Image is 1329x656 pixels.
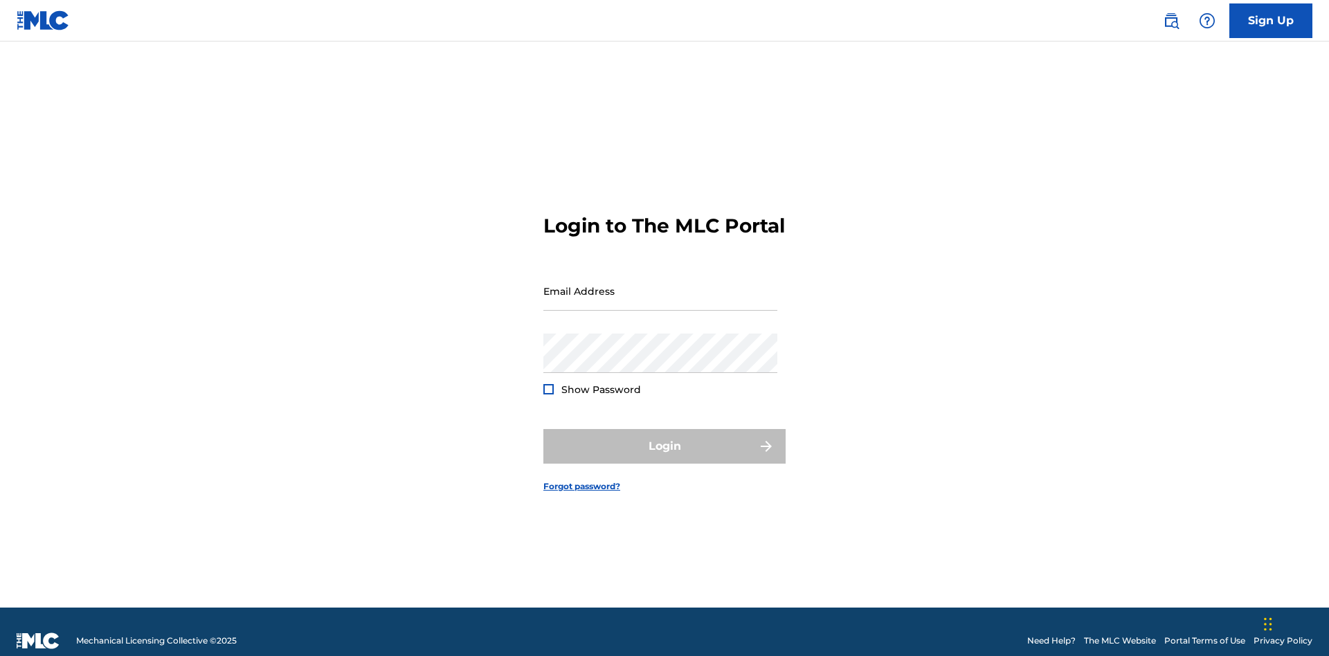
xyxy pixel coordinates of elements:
[17,10,70,30] img: MLC Logo
[1199,12,1215,29] img: help
[17,632,60,649] img: logo
[1163,12,1179,29] img: search
[1260,590,1329,656] iframe: Chat Widget
[1193,7,1221,35] div: Help
[1157,7,1185,35] a: Public Search
[1027,635,1076,647] a: Need Help?
[561,383,641,396] span: Show Password
[1254,635,1312,647] a: Privacy Policy
[1164,635,1245,647] a: Portal Terms of Use
[543,214,785,238] h3: Login to The MLC Portal
[1084,635,1156,647] a: The MLC Website
[1229,3,1312,38] a: Sign Up
[1264,603,1272,645] div: Drag
[543,480,620,493] a: Forgot password?
[76,635,237,647] span: Mechanical Licensing Collective © 2025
